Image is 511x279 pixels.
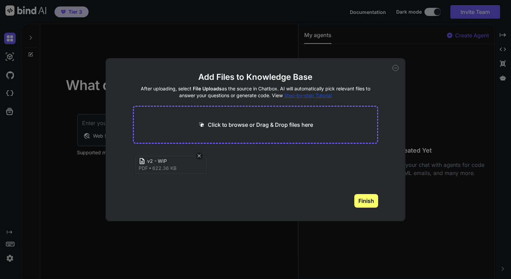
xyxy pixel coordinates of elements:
[193,86,222,91] span: File Uploads
[147,158,202,165] span: v2 - WIP
[152,165,176,172] span: 622.36 KB
[133,85,378,99] h4: After uploading, select as the source in Chatbox. AI will automatically pick relevant files to an...
[208,121,313,129] p: Click to browse or Drag & Drop files here
[284,92,332,98] span: Step-by-step Tutorial
[133,72,378,83] h2: Add Files to Knowledge Base
[139,165,148,172] span: pdf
